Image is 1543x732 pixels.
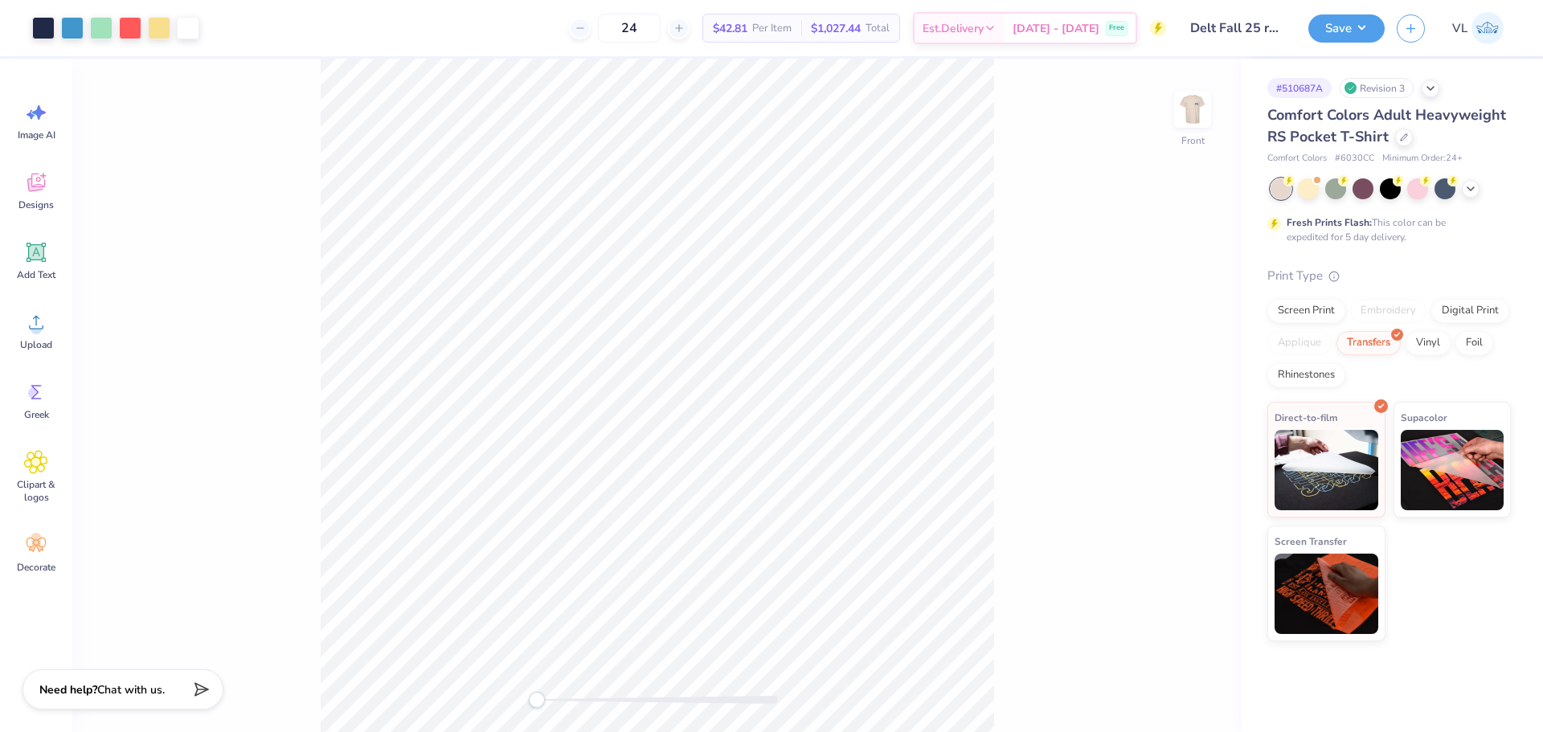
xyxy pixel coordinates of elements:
div: Foil [1455,331,1493,355]
div: Embroidery [1350,299,1426,323]
strong: Fresh Prints Flash: [1287,216,1372,229]
span: Direct-to-film [1275,409,1338,426]
span: Comfort Colors Adult Heavyweight RS Pocket T-Shirt [1267,105,1506,146]
span: Free [1109,22,1124,34]
img: Front [1177,93,1209,125]
span: Designs [18,198,54,211]
span: Chat with us. [97,682,165,697]
div: Transfers [1336,331,1401,355]
span: $1,027.44 [811,20,861,37]
input: Untitled Design [1178,12,1296,44]
span: Upload [20,338,52,351]
span: Total [866,20,890,37]
span: Clipart & logos [10,478,63,504]
span: Supacolor [1401,409,1447,426]
img: Screen Transfer [1275,554,1378,634]
span: VL [1452,19,1467,38]
span: $42.81 [713,20,747,37]
span: Est. Delivery [923,20,984,37]
span: Per Item [752,20,792,37]
div: Print Type [1267,267,1511,285]
div: Vinyl [1406,331,1451,355]
span: Add Text [17,268,55,281]
span: [DATE] - [DATE] [1013,20,1099,37]
div: Screen Print [1267,299,1345,323]
div: Front [1181,133,1205,148]
span: Screen Transfer [1275,533,1347,550]
strong: Need help? [39,682,97,697]
img: Vincent Lloyd Laurel [1471,12,1504,44]
div: Accessibility label [529,692,545,708]
div: Applique [1267,331,1332,355]
div: Digital Print [1431,299,1509,323]
button: Save [1308,14,1385,43]
span: Comfort Colors [1267,152,1327,166]
span: Minimum Order: 24 + [1382,152,1463,166]
span: Decorate [17,561,55,574]
span: Image AI [18,129,55,141]
span: # 6030CC [1335,152,1374,166]
img: Supacolor [1401,430,1504,510]
input: – – [598,14,661,43]
div: # 510687A [1267,78,1332,98]
div: Rhinestones [1267,363,1345,387]
a: VL [1445,12,1511,44]
span: Greek [24,408,49,421]
div: This color can be expedited for 5 day delivery. [1287,215,1484,244]
div: Revision 3 [1340,78,1414,98]
img: Direct-to-film [1275,430,1378,510]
